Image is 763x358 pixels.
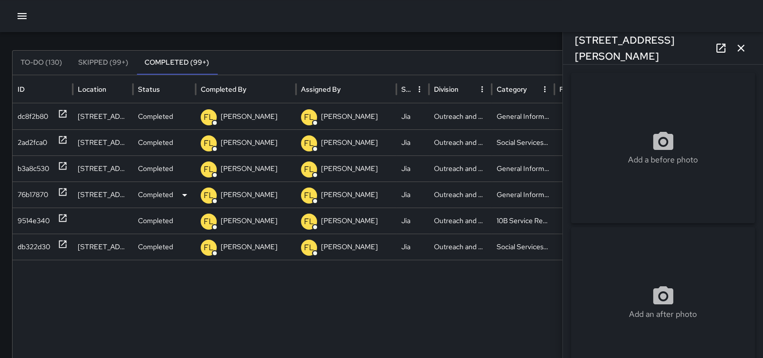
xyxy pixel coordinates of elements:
div: Jia [396,234,429,260]
p: FL [204,163,214,175]
div: 2ad2fca0 [18,130,47,155]
div: Jia [396,182,429,208]
p: [PERSON_NAME] [221,130,277,155]
div: Social Services Support [492,129,554,155]
p: Completed [138,234,173,260]
div: Assigned By [301,85,341,94]
p: Completed [138,156,173,182]
p: Completed [138,104,173,129]
button: Category column menu [538,82,552,96]
p: [PERSON_NAME] [221,208,277,234]
p: FL [204,111,214,123]
p: [PERSON_NAME] [321,104,378,129]
div: 10B Service Request [492,208,554,234]
div: ID [18,85,25,94]
p: [PERSON_NAME] [321,234,378,260]
div: Outreach and Hospitality [429,103,492,129]
div: Social Services Support [492,234,554,260]
p: FL [204,216,214,228]
p: FL [304,242,314,254]
p: FL [304,216,314,228]
div: Jia [396,103,429,129]
div: 114 Larkin Street [73,182,133,208]
div: Division [434,85,459,94]
div: 630 Gough Street [73,234,133,260]
p: FL [304,137,314,149]
p: FL [204,137,214,149]
div: Outreach and Hospitality [429,129,492,155]
button: To-Do (130) [13,51,70,75]
div: Source [401,85,411,94]
p: [PERSON_NAME] [221,182,277,208]
p: Completed [138,182,173,208]
div: 114 Larkin Street [73,155,133,182]
div: 76b17870 [18,182,48,208]
div: Outreach and Hospitality [429,234,492,260]
p: [PERSON_NAME] [321,208,378,234]
div: Jia [396,155,429,182]
div: General Information [492,182,554,208]
p: Completed [138,130,173,155]
div: General Information [492,155,554,182]
div: Category [497,85,527,94]
div: Jia [396,129,429,155]
p: FL [304,111,314,123]
div: Jia [396,208,429,234]
div: db322d30 [18,234,50,260]
div: Outreach and Hospitality [429,155,492,182]
button: Source column menu [412,82,426,96]
p: [PERSON_NAME] [321,130,378,155]
button: Completed (99+) [136,51,217,75]
p: [PERSON_NAME] [221,104,277,129]
div: Completed By [201,85,246,94]
div: General Information [492,103,554,129]
p: [PERSON_NAME] [321,156,378,182]
p: FL [304,163,314,175]
p: FL [204,242,214,254]
p: [PERSON_NAME] [221,234,277,260]
p: Completed [138,208,173,234]
div: 1301 Market Street [73,103,133,129]
div: Location [78,85,106,94]
p: [PERSON_NAME] [221,156,277,182]
p: [PERSON_NAME] [321,182,378,208]
div: 1292 Market Street [73,129,133,155]
div: Status [138,85,160,94]
button: Skipped (99+) [70,51,136,75]
p: FL [204,190,214,202]
div: b3a8c530 [18,156,49,182]
div: Fixed Asset [559,85,597,94]
p: FL [304,190,314,202]
div: dc8f2b80 [18,104,48,129]
div: Outreach and Hospitality [429,182,492,208]
div: 9514e340 [18,208,50,234]
button: Division column menu [475,82,489,96]
div: Outreach and Hospitality [429,208,492,234]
